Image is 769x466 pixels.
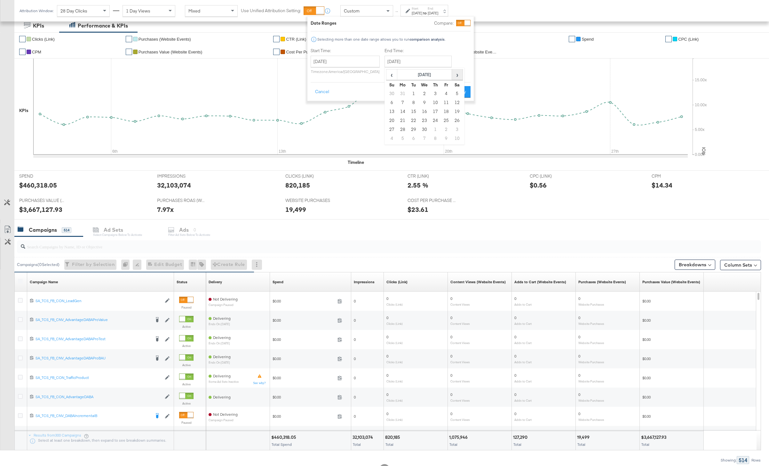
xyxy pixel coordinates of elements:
sub: Website Purchases [578,418,604,422]
span: 0 [354,299,356,303]
div: Campaigns [29,226,57,234]
span: Total Spend [272,442,292,447]
td: 31 [397,89,408,98]
th: Tu [408,80,419,89]
span: CTR (Link) [286,37,306,42]
span: $0.00 [642,395,651,399]
strong: comparison analysis [410,37,445,42]
div: SA_TCS_FB_CNV_DABAIncrementalB [36,413,150,418]
sub: Campaign Paused [209,418,238,422]
div: KPIs [19,108,28,114]
sub: Clicks (Link) [386,341,403,345]
span: CPM [32,50,41,54]
sub: Content Views [450,418,470,422]
td: 2 [441,125,452,134]
label: Use Unified Attribution Setting: [241,8,301,14]
a: SA_TCS_FB_CNV_DABAIncrementalB [36,413,150,420]
td: 9 [441,134,452,143]
div: SA_TCS_FB_CNV_AdvantageDABAProValue [36,317,150,322]
sub: Adds to Cart [514,360,532,364]
sub: Website Purchases [578,341,604,345]
label: Compare: [434,20,454,26]
td: 3 [430,89,441,98]
sub: Content Views [450,341,470,345]
strong: to [422,11,428,15]
a: SA_TCS_FB_CNV_AdvantageDABAProBAU [36,356,150,362]
span: 0 [450,334,452,339]
span: $0.00 [273,375,335,380]
span: 0 [354,395,356,399]
span: Total [577,442,585,447]
div: 820,185 [285,181,310,190]
td: 13 [386,107,397,116]
td: 8 [408,98,419,107]
td: 9 [419,98,430,107]
span: $0.00 [642,337,651,342]
td: 29 [408,125,419,134]
sub: Content Views [450,322,470,325]
td: 7 [397,98,408,107]
td: 8 [430,134,441,143]
span: $0.00 [642,318,651,323]
sub: Adds to Cart [514,322,532,325]
a: ✔ [19,36,26,42]
span: $0.00 [273,414,335,419]
div: 2.55 % [408,181,428,190]
div: Attribution Window: [19,9,54,13]
a: ✔ [273,36,280,42]
span: $0.00 [273,299,335,303]
sub: Adds to Cart [514,418,532,422]
td: 30 [386,89,397,98]
span: 0 [450,392,452,397]
label: Start: [412,6,422,11]
span: 0 [386,334,388,339]
span: 0 [450,411,452,416]
span: $0.00 [642,414,651,419]
sub: Adds to Cart [514,379,532,383]
td: 28 [397,125,408,134]
div: Purchases Value (Website Events) [642,279,700,285]
div: Delivery [209,279,222,285]
div: 0 [121,260,133,270]
div: SA_TCS_FB_CNV_AdvantageDABAProBAU [36,356,150,361]
span: 0 [450,373,452,378]
div: 19,499 [285,205,306,214]
text: ROI [701,147,707,155]
span: 0 [514,354,516,358]
sub: Website Purchases [578,360,604,364]
span: CPC (Link) [678,37,699,42]
a: ✔ [19,49,26,55]
a: ✔ [569,36,575,42]
p: Timezone: America/[GEOGRAPHIC_DATA] [311,69,380,74]
span: 28 Day Clicks [60,8,87,14]
td: 11 [441,98,452,107]
a: The number of times an item was added to a shopping cart tracked by your Custom Audience pixel on... [514,279,566,285]
a: SA_TCS_FB_CON_LeadGen [36,298,162,304]
span: Cost Per Purchase (Website Events) [286,50,350,54]
sub: Clicks (Link) [386,379,403,383]
button: Breakdowns [675,260,715,270]
span: 0 [514,373,516,378]
div: Date Ranges [311,20,337,26]
sub: Website Purchases [578,398,604,402]
span: Custom [344,8,360,14]
td: 22 [408,116,419,125]
span: CLICKS (LINK) [285,173,333,179]
span: $0.00 [273,395,335,399]
span: 0 [578,392,580,397]
span: 0 [450,315,452,320]
span: CTR (LINK) [408,173,456,179]
div: $14.34 [652,181,672,190]
span: WEBSITE PURCHASES [285,197,333,204]
a: The number of content views tracked by your Custom Audience pixel on your website after people vi... [450,279,506,285]
sub: Website Purchases [578,322,604,325]
span: 1 Day Views [126,8,150,14]
sub: Content Views [450,302,470,306]
sub: Content Views [450,379,470,383]
div: 32,103,074 [353,434,375,440]
td: 3 [452,125,463,134]
span: $0.00 [273,318,335,323]
td: 23 [419,116,430,125]
span: Delivering [213,335,231,340]
th: Sa [452,80,463,89]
